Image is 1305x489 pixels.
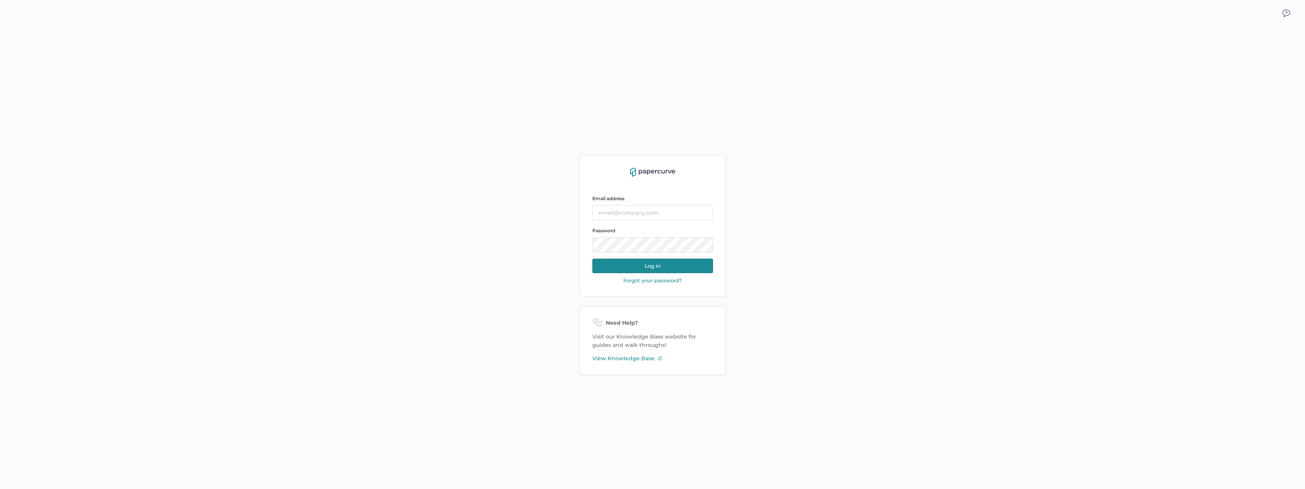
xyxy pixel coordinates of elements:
span: View Knowledge Base [592,354,655,363]
input: email@company.com [592,205,713,220]
span: Password [592,228,615,233]
div: Need Help? [592,319,713,328]
img: icon_chat.2bd11823.svg [1282,10,1290,17]
img: need-help-icon.d526b9f7.svg [592,319,603,328]
img: papercurve-logo-colour.7244d18c.svg [630,168,675,177]
button: Log in [592,259,713,273]
img: external-link-icon-3.58f4c051.svg [658,356,662,361]
div: Visit our Knowledge Base website for guides and walk throughs! [579,306,726,376]
button: Forgot your password? [621,277,684,284]
span: Email address [592,196,624,201]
